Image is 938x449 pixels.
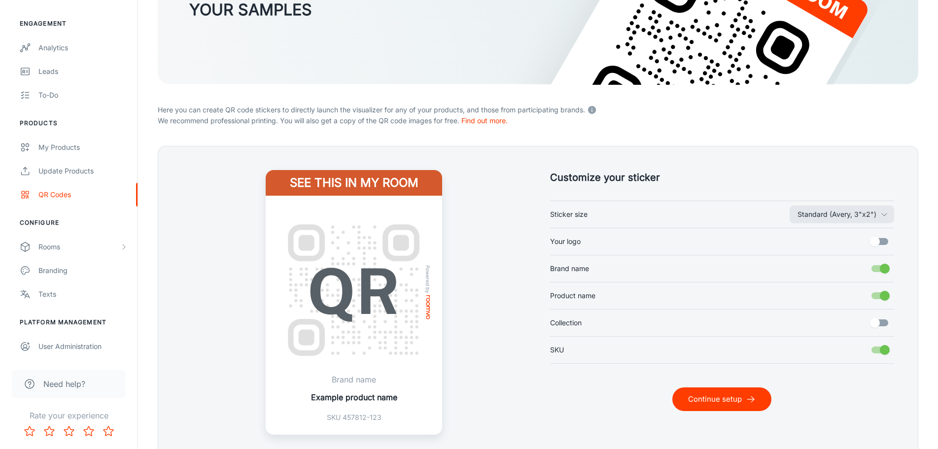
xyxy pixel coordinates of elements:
button: Rate 3 star [59,421,79,441]
span: Collection [550,317,582,328]
button: Rate 5 star [99,421,118,441]
div: Update Products [38,166,128,176]
button: Rate 4 star [79,421,99,441]
span: Powered by [423,265,433,293]
div: Analytics [38,42,128,53]
div: Texts [38,289,128,300]
p: Here you can create QR code stickers to directly launch the visualizer for any of your products, ... [158,103,918,115]
div: User Administration [38,341,128,352]
p: Brand name [311,374,397,385]
button: Continue setup [672,387,771,411]
button: Rate 2 star [39,421,59,441]
img: roomvo [426,295,430,319]
div: To-do [38,90,128,101]
span: Your logo [550,236,581,247]
span: Need help? [43,378,85,390]
p: We recommend professional printing. You will also get a copy of the QR code images for free. [158,115,918,126]
button: Sticker size [790,206,894,223]
span: Product name [550,290,595,301]
p: Rate your experience [8,410,130,421]
div: My Products [38,142,128,153]
div: Branding [38,265,128,276]
span: Sticker size [550,209,588,220]
button: Rate 1 star [20,421,39,441]
img: QR Code Example [278,214,430,367]
p: Example product name [311,391,397,403]
div: Leads [38,66,128,77]
h4: See this in my room [266,170,442,196]
span: Brand name [550,263,589,274]
div: Rooms [38,242,120,252]
p: SKU 457812-123 [311,412,397,423]
a: Find out more. [461,116,508,125]
span: SKU [550,345,564,355]
h5: Customize your sticker [550,170,895,185]
div: QR Codes [38,189,128,200]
